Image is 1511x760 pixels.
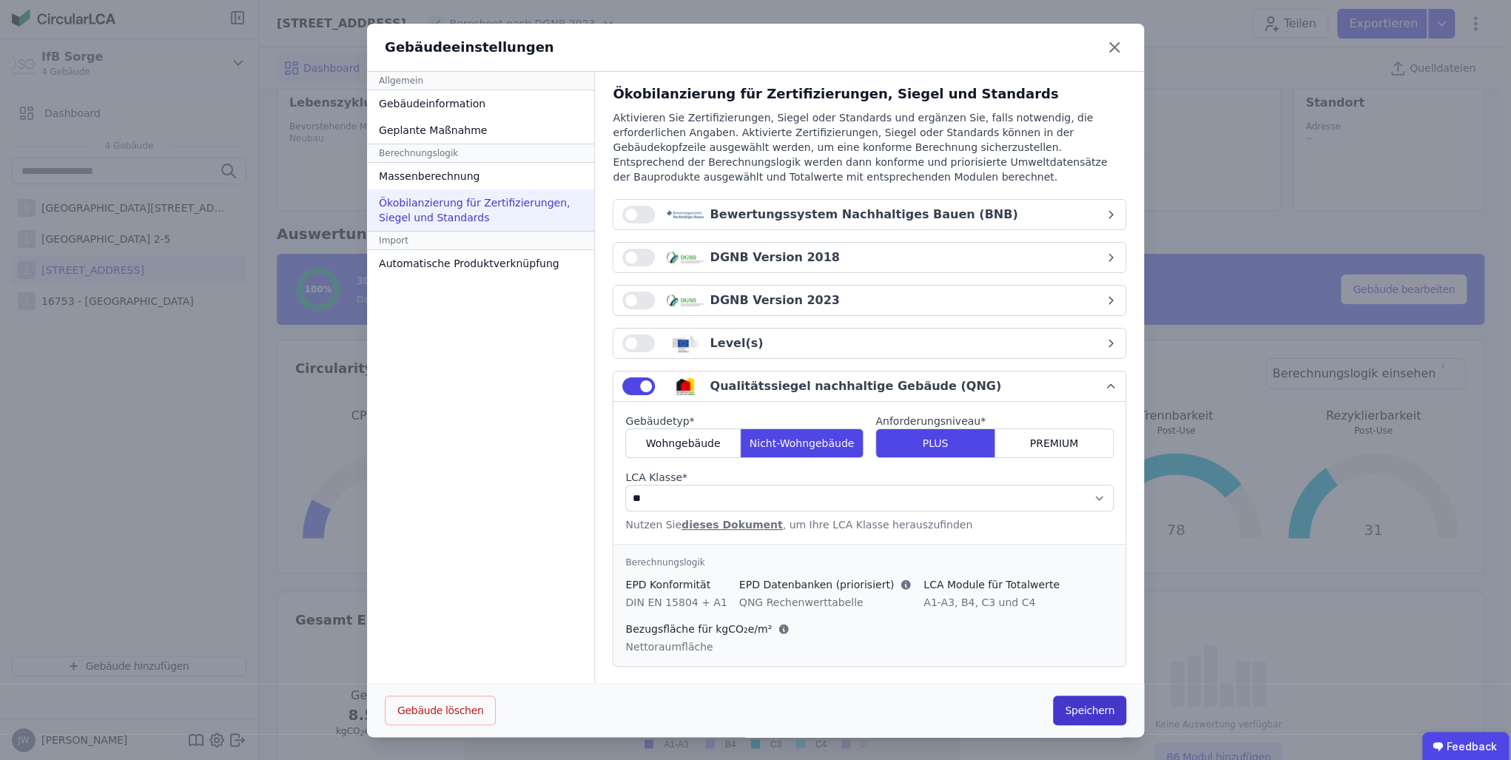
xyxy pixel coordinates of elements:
a: dieses Dokument [682,519,783,531]
div: Gebäudeeinstellungen [385,37,554,58]
span: EPD Datenbanken (priorisiert) [739,577,894,592]
div: Qualitätssiegel nachhaltige Gebäude (QNG) [710,377,1001,395]
div: DIN EN 15804 + A1 [625,595,727,610]
img: qng_logo-BKTGsvz4.svg [667,377,704,395]
div: LCA Module für Totalwerte [923,577,1060,592]
div: Allgemein [367,72,594,90]
div: A1-A3, B4, C3 und C4 [923,595,1060,610]
div: Import [367,231,594,250]
div: Berechnungslogik [625,556,1114,568]
div: Massenberechnung [367,163,594,189]
img: dgnb_logo-x_03lAI3.svg [667,249,704,266]
div: EPD Konformität [625,577,727,592]
div: Gebäudeinformation [367,90,594,117]
div: Bewertungssystem Nachhaltiges Bauen (BNB) [710,206,1017,223]
img: bnb_logo-CNxcAojW.svg [667,206,704,223]
div: Aktivieren Sie Zertifizierungen, Siegel oder Standards und ergänzen Sie, falls notwendig, die erf... [613,110,1126,199]
button: Gebäude löschen [385,696,496,725]
div: Nettoraumfläche [625,639,790,654]
img: dgnb_logo-x_03lAI3.svg [667,292,704,309]
button: DGNB Version 2018 [613,243,1125,272]
div: Bezugsfläche für kgCO₂e/m² [625,622,790,636]
span: PREMIUM [1030,436,1079,451]
div: QNG Rechenwerttabelle [739,595,912,610]
div: Ökobilanzierung für Zertifizierungen, Siegel und Standards [367,189,594,231]
div: Ökobilanzierung für Zertifizierungen, Siegel und Standards [613,84,1126,104]
button: DGNB Version 2023 [613,286,1125,315]
button: Speichern [1053,696,1126,725]
button: Qualitätssiegel nachhaltige Gebäude (QNG) [613,371,1125,402]
span: Nicht-Wohngebäude [750,436,855,451]
div: Level(s) [710,334,763,352]
button: Level(s) [613,329,1125,358]
div: DGNB Version 2023 [710,292,839,309]
span: Wohngebäude [646,436,721,451]
img: levels_logo-Bv5juQb_.svg [667,334,704,352]
div: Berechnungslogik [367,144,594,163]
div: Automatische Produktverknüpfung [367,250,594,277]
label: audits.requiredField [875,414,1114,428]
div: Nutzen Sie , um Ihre LCA Klasse herauszufinden [625,517,1114,532]
div: Geplante Maßnahme [367,117,594,144]
span: PLUS [923,436,949,451]
div: DGNB Version 2018 [710,249,839,266]
label: audits.requiredField [625,470,1114,485]
label: audits.requiredField [625,414,864,428]
button: Bewertungssystem Nachhaltiges Bauen (BNB) [613,200,1125,229]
